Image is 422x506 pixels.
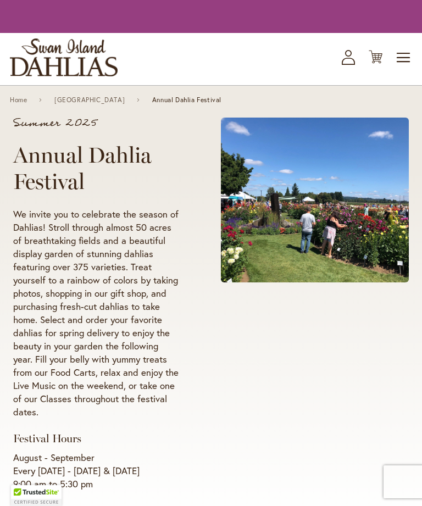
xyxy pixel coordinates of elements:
a: store logo [10,38,118,76]
p: August - September Every [DATE] - [DATE] & [DATE] 9:00 am to 5:30 pm [13,451,179,491]
a: [GEOGRAPHIC_DATA] [54,96,125,104]
a: Home [10,96,27,104]
p: We invite you to celebrate the season of Dahlias! Stroll through almost 50 acres of breathtaking ... [13,208,179,419]
p: Summer 2025 [13,118,179,129]
span: Annual Dahlia Festival [152,96,221,104]
h1: Annual Dahlia Festival [13,142,179,194]
h3: Festival Hours [13,432,179,446]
